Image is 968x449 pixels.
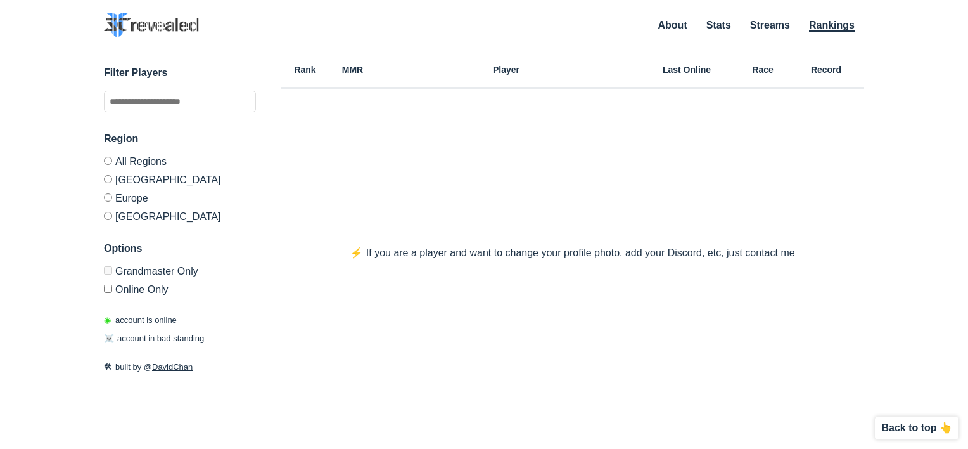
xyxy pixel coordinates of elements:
[658,20,687,30] a: About
[104,170,256,188] label: [GEOGRAPHIC_DATA]
[104,334,114,343] span: ☠️
[104,131,256,146] h3: Region
[104,280,256,295] label: Only show accounts currently laddering
[104,266,256,280] label: Only Show accounts currently in Grandmaster
[104,65,256,81] h3: Filter Players
[104,188,256,207] label: Europe
[104,241,256,256] h3: Options
[376,65,636,74] h6: Player
[104,362,112,372] span: 🛠
[104,175,112,183] input: [GEOGRAPHIC_DATA]
[104,157,112,165] input: All Regions
[750,20,790,30] a: Streams
[104,361,256,374] p: built by @
[809,20,855,32] a: Rankings
[281,65,329,74] h6: Rank
[737,65,788,74] h6: Race
[788,65,864,74] h6: Record
[104,212,112,220] input: [GEOGRAPHIC_DATA]
[104,314,177,327] p: account is online
[152,362,193,372] a: DavidChan
[104,332,204,345] p: account in bad standing
[881,423,952,433] p: Back to top 👆
[329,65,376,74] h6: MMR
[325,245,820,261] p: ⚡️ If you are a player and want to change your profile photo, add your Discord, etc, just contact me
[104,193,112,202] input: Europe
[636,65,737,74] h6: Last Online
[104,207,256,222] label: [GEOGRAPHIC_DATA]
[104,13,199,37] img: SC2 Revealed
[706,20,731,30] a: Stats
[104,266,112,275] input: Grandmaster Only
[104,157,256,170] label: All Regions
[104,315,111,325] span: ◉
[104,285,112,293] input: Online Only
